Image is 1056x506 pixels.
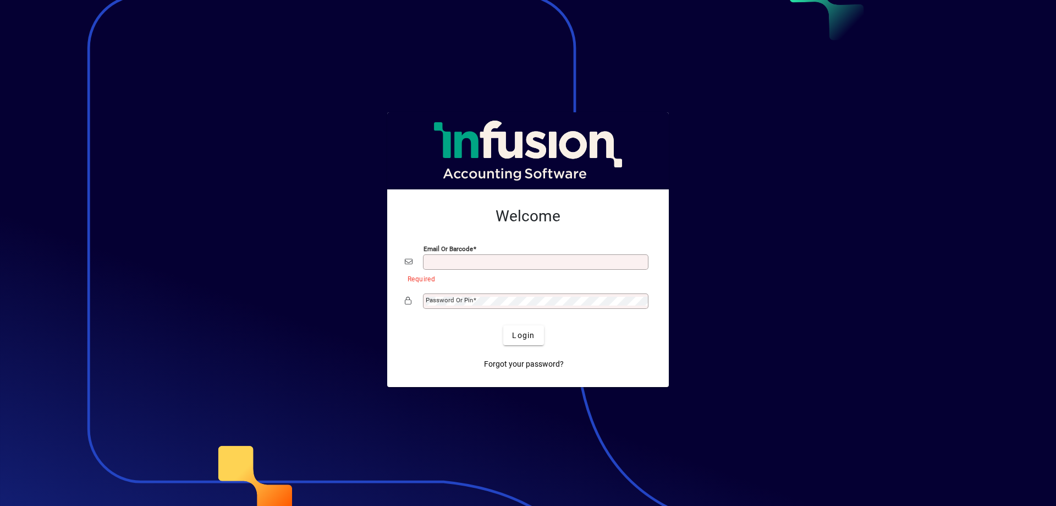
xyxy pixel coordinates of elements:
[408,273,642,284] mat-error: Required
[424,245,473,253] mat-label: Email or Barcode
[512,330,535,341] span: Login
[484,358,564,370] span: Forgot your password?
[426,296,473,304] mat-label: Password or Pin
[503,325,543,345] button: Login
[405,207,651,226] h2: Welcome
[480,354,568,374] a: Forgot your password?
